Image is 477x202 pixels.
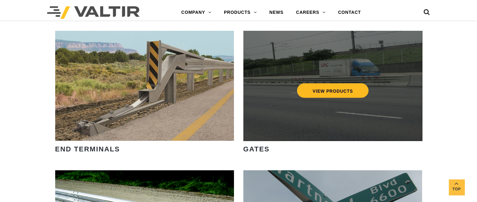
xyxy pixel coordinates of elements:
strong: END TERMINALS [55,145,120,153]
a: PRODUCTS [218,6,263,19]
a: NEWS [263,6,290,19]
a: CONTACT [332,6,367,19]
img: Valtir [47,6,140,19]
strong: GATES [243,145,270,153]
a: COMPANY [175,6,218,19]
span: Top [449,186,464,193]
a: VIEW PRODUCTS [297,83,368,98]
a: Top [449,179,464,195]
a: CAREERS [290,6,332,19]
